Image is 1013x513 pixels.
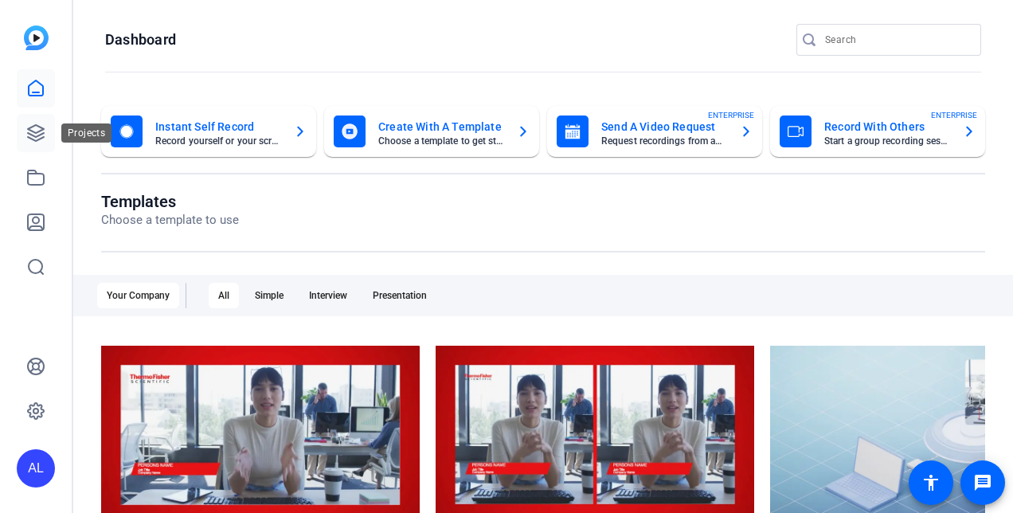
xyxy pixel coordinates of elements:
[973,473,992,492] mat-icon: message
[324,106,539,157] button: Create With A TemplateChoose a template to get started
[708,109,754,121] span: ENTERPRISE
[97,283,179,308] div: Your Company
[101,106,316,157] button: Instant Self RecordRecord yourself or your screen
[547,106,762,157] button: Send A Video RequestRequest recordings from anyone, anywhereENTERPRISE
[155,117,281,136] mat-card-title: Instant Self Record
[105,30,176,49] h1: Dashboard
[24,25,49,50] img: blue-gradient.svg
[245,283,293,308] div: Simple
[363,283,436,308] div: Presentation
[921,473,941,492] mat-icon: accessibility
[61,123,111,143] div: Projects
[378,136,504,146] mat-card-subtitle: Choose a template to get started
[101,192,239,211] h1: Templates
[601,136,727,146] mat-card-subtitle: Request recordings from anyone, anywhere
[155,136,281,146] mat-card-subtitle: Record yourself or your screen
[825,30,968,49] input: Search
[209,283,239,308] div: All
[824,136,950,146] mat-card-subtitle: Start a group recording session
[931,109,977,121] span: ENTERPRISE
[101,211,239,229] p: Choose a template to use
[378,117,504,136] mat-card-title: Create With A Template
[17,449,55,488] div: AL
[824,117,950,136] mat-card-title: Record With Others
[770,106,985,157] button: Record With OthersStart a group recording sessionENTERPRISE
[601,117,727,136] mat-card-title: Send A Video Request
[299,283,357,308] div: Interview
